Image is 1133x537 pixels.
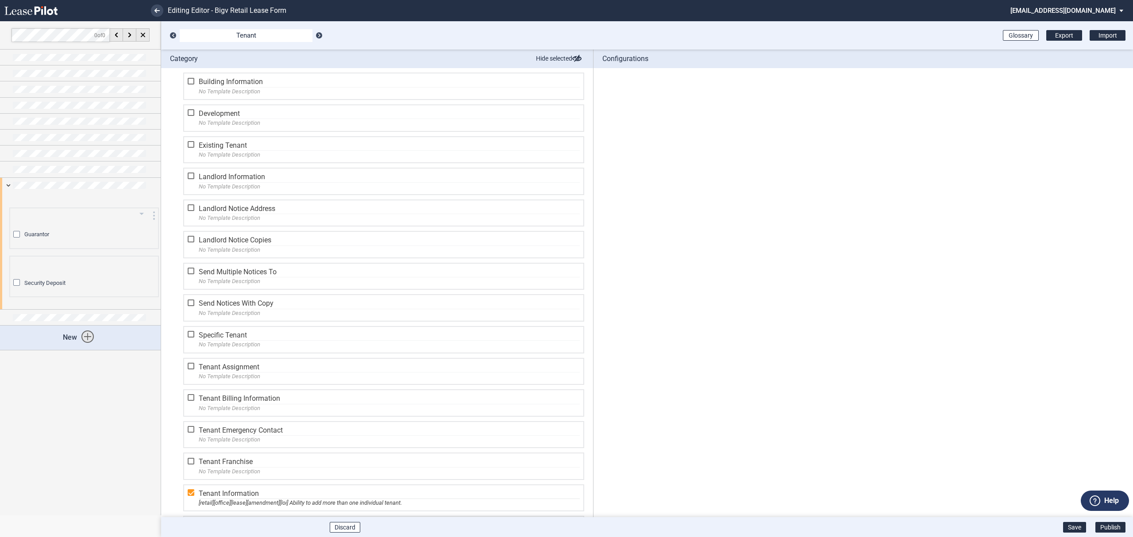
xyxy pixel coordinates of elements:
[24,231,49,238] span: lease.guarantor
[199,204,580,222] div: Landlord Notice Address
[136,208,147,219] i: arrow_drop_down
[1046,30,1082,41] button: Export
[199,309,580,317] div: No Template Description
[236,31,256,39] div: Tenant
[183,231,584,258] div: Landlord Notice Copies || "Editor Template" Landlord Notice CopiesNo Template Description
[188,77,197,87] md-checkbox: Building Information || "Editor Template"
[94,32,105,38] span: of
[183,389,584,417] div: Tenant Billing Information || "Editor Template" Tenant Billing InformationNo Template Description
[94,32,97,38] span: 0
[81,330,94,343] md-icon: Add new card
[188,141,197,150] md-checkbox: Existing Tenant || "Editor Template"
[13,270,155,279] span: title.hasSecurityDeposit
[1003,30,1039,41] a: Glossary
[13,222,155,230] span: title.guarantor
[199,141,580,159] div: Existing Tenant
[183,358,584,385] div: Tenant Assignment || "Editor Template" Tenant AssignmentNo Template Description
[199,235,580,254] div: Landlord Notice Copies
[199,362,580,381] div: Tenant Assignment
[183,453,584,480] div: Tenant Franchise || "Editor Template" Tenant FranchiseNo Template Description
[199,330,580,349] div: Specific Tenant
[188,172,197,182] md-checkbox: Landlord Information || "Editor Template"
[63,333,98,342] p: New
[183,263,584,290] div: Send Multiple Notices To || "Editor Template" Send Multiple Notices ToNo Template Description
[13,279,66,288] md-checkbox: Security Deposit
[183,73,584,100] div: Building Information || "Editor Template" Building InformationNo Template Description
[188,235,197,245] md-checkbox: Landlord Notice Copies || "Editor Template"
[188,394,197,403] md-checkbox: Tenant Billing Information || "Editor Template"
[199,499,580,507] div: [retail][office][lease][amendment][loi] Ability to add more than one individual tenant.
[188,330,197,340] md-checkbox: Specific Tenant || "Editor Template"
[199,394,580,412] div: Tenant Billing Information
[183,294,584,322] div: Send Notices With Copy || "Editor Template" Send Notices With CopyNo Template Description
[13,230,49,239] md-checkbox: Guarantor
[1081,491,1129,511] button: Help
[199,182,580,191] div: No Template Description
[183,484,584,512] div: Tenant Information || "Editor Template" Tenant Information[retail][office][lease][amendment][loi]...
[1098,32,1117,39] span: Import
[1095,522,1125,533] button: Publish
[199,214,580,222] div: No Template Description
[183,199,584,227] div: Landlord Notice Address || "Editor Template" Landlord Notice AddressNo Template Description
[199,457,580,476] div: Tenant Franchise
[199,467,580,476] div: No Template Description
[183,168,584,195] div: Landlord Information || "Editor Template" Landlord InformationNo Template Description
[199,299,580,317] div: Send Notices With Copy
[536,54,584,63] span: Hide selected
[199,245,580,254] div: No Template Description
[199,172,580,191] div: Landlord Information
[183,136,584,164] div: Existing Tenant || "Editor Template" Existing TenantNo Template Description
[188,109,197,119] md-checkbox: Development || "Editor Template"
[1063,522,1086,533] button: Save
[188,426,197,435] md-checkbox: Tenant Emergency Contact || "Editor Template"
[199,372,580,380] div: No Template Description
[199,150,580,159] div: No Template Description
[161,50,593,68] div: Category
[188,267,197,277] md-checkbox: Send Multiple Notices To || "Editor Template"
[136,208,147,219] button: Edit Template
[188,457,197,467] md-checkbox: Tenant Franchise || "Editor Template"
[1104,495,1119,506] label: Help
[199,87,580,96] div: No Template Description
[144,211,155,222] md-icon: Move Template
[199,340,580,349] div: No Template Description
[199,426,580,444] div: Tenant Emergency Contact
[199,119,580,127] div: No Template Description
[199,77,580,96] div: Building Information
[199,489,580,507] div: Tenant Information
[199,109,580,127] div: Development
[199,404,580,412] div: No Template Description
[183,104,584,132] div: Development || "Editor Template" DevelopmentNo Template Description
[180,29,312,42] md-select: Category: Tenant
[188,299,197,308] md-checkbox: Send Notices With Copy || "Editor Template"
[183,421,584,449] div: Tenant Emergency Contact || "Editor Template" Tenant Emergency ContactNo Template Description
[188,362,197,372] md-checkbox: Tenant Assignment || "Editor Template"
[330,522,360,533] button: Discard
[199,267,580,286] div: Send Multiple Notices To
[199,277,580,285] div: No Template Description
[188,204,197,214] md-checkbox: Landlord Notice Address || "Editor Template"
[102,32,105,38] span: 0
[24,280,66,286] span: lease.hasSecurityDeposit
[188,489,197,499] md-checkbox: Tenant Information || "Editor Template"
[593,50,1133,68] div: Configurations
[183,326,584,353] div: Specific Tenant || "Editor Template" Specific TenantNo Template Description
[199,435,580,444] div: No Template Description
